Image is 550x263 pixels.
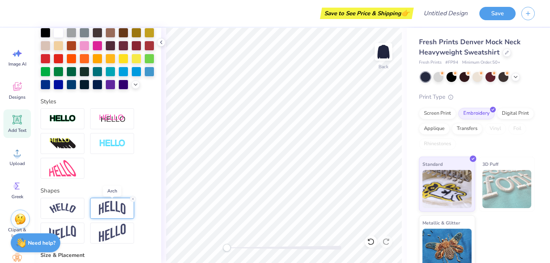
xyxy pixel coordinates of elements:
[417,6,474,21] input: Untitled Design
[458,108,495,119] div: Embroidery
[422,170,472,208] img: Standard
[419,123,450,135] div: Applique
[49,114,76,123] img: Stroke
[49,203,76,213] img: Arc
[482,170,532,208] img: 3D Puff
[419,59,442,66] span: Fresh Prints
[376,44,391,59] img: Back
[28,239,55,247] strong: Need help?
[508,123,526,135] div: Foil
[8,127,26,133] span: Add Text
[419,108,456,119] div: Screen Print
[103,186,121,196] div: Arch
[11,194,23,200] span: Greek
[479,7,516,20] button: Save
[445,59,458,66] span: # FP94
[322,8,412,19] div: Save to See Price & Shipping
[482,160,498,168] span: 3D Puff
[49,138,76,150] img: 3D Illusion
[401,8,409,18] span: 👉
[99,139,126,148] img: Negative Space
[99,201,126,215] img: Arch
[49,160,76,176] img: Free Distort
[99,114,126,123] img: Shadow
[379,63,388,70] div: Back
[5,227,30,239] span: Clipart & logos
[49,226,76,241] img: Flag
[10,160,25,167] span: Upload
[422,160,443,168] span: Standard
[462,59,500,66] span: Minimum Order: 50 +
[419,37,521,57] span: Fresh Prints Denver Mock Neck Heavyweight Sweatshirt
[485,123,506,135] div: Vinyl
[422,219,460,227] span: Metallic & Glitter
[40,97,56,106] label: Styles
[9,94,26,100] span: Designs
[419,138,456,150] div: Rhinestones
[419,93,535,101] div: Print Type
[452,123,482,135] div: Transfers
[40,251,155,259] div: Size & Placement
[497,108,534,119] div: Digital Print
[99,224,126,242] img: Rise
[8,61,26,67] span: Image AI
[223,244,231,252] div: Accessibility label
[40,186,60,195] label: Shapes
